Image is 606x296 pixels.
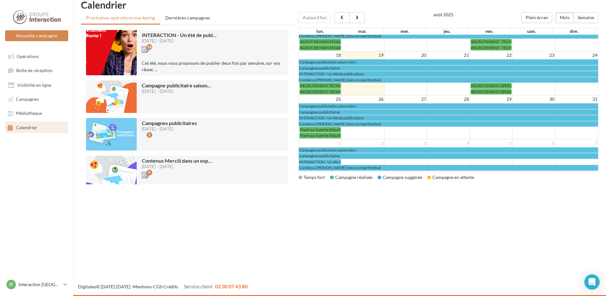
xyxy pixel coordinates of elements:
[16,125,37,130] span: Calendrier
[471,83,575,88] span: RECRUTEMENT OPERATEUR DE COMMANDE NUMERIQUE
[215,283,248,289] span: 02 30 07 43 80
[299,89,341,94] a: RECRUTEMENT TECHNICIEN (NE) EN LABORATOIRE
[213,32,217,38] span: ...
[470,95,513,103] td: 29
[513,95,555,103] td: 30
[86,15,155,20] span: Prochaines opérations marketing
[165,15,210,20] span: Dernières campagnes
[574,12,598,23] button: Semaine
[300,45,368,50] span: AGENT DE MAINTENANCE ITINÉRANT
[433,12,453,17] h2: août 2025
[147,132,152,138] div: 2
[299,159,364,164] span: INTERACTION - Un été de publications
[471,83,512,88] a: RECRUTEMENT OPERATEUR DE COMMANDE NUMERIQUE
[427,51,470,59] td: 21
[299,33,598,39] a: Contenus [PERSON_NAME] dans un esprit estival
[299,65,598,71] a: Campagnes publicitaires
[299,127,341,132] a: Flash sur la perte d'équilibre
[299,147,598,153] a: Campagne publicitaire saisonniers
[471,89,512,94] a: RECRUTEMENT OPERATEUR DE COMMANDE NUMERIQUE
[163,284,178,289] a: Crédits
[299,133,341,138] a: Flash sur la perte d'équilibre
[299,59,598,65] a: Campagne publicitaire saisonniers
[78,284,96,289] a: Digitaleo
[4,64,69,76] a: Boîte de réception
[470,51,513,59] td: 22
[427,174,474,181] div: Campagne en attente
[385,95,427,103] td: 27
[341,28,384,34] th: mar.
[299,83,341,88] a: RECRUTEMENT TECHNICIEN (NE) EN LABORATOIRE
[299,95,342,103] td: 25
[555,51,598,59] td: 24
[299,153,340,158] span: Campagnes publicitaires
[471,39,598,44] span: RECRUTEMENT - TECHNICIEN DE MAINTENANCE [GEOGRAPHIC_DATA]
[300,39,368,44] span: AGENT DE MAINTENANCE ITINÉRANT
[78,284,248,289] span: © [DATE]-[DATE] - - -
[142,39,217,43] div: [DATE] - [DATE]
[142,60,280,72] span: Cet été, nous vous proposons de publier deux fois par semaine, sur vos r&eac
[299,71,364,76] span: INTERACTION - Un été de publications
[142,32,217,38] span: INTERACTION - Un été de publ
[299,122,381,126] span: Contenus [PERSON_NAME] dans un esprit estival
[299,148,356,152] span: Campagne publicitaire saisonniers
[142,82,211,88] span: Campagne publicitaire saison
[299,104,356,108] span: Campagne publicitaire saisonniers
[299,28,341,34] th: lun.
[153,284,162,289] a: CGS
[299,12,331,23] button: Aujourd'hui
[427,95,470,103] td: 28
[299,77,598,83] a: Contenus [PERSON_NAME] dans un esprit estival
[142,120,197,126] span: Campagnes publicitaires
[300,133,347,138] span: Flash sur la perte d'équilibre
[299,109,598,115] a: Campagnes publicitaires
[9,281,13,288] span: IT
[426,28,468,34] th: jeu.
[378,174,422,181] div: Campagne suggérée
[4,50,69,62] a: Opérations
[299,33,381,38] span: Contenus [PERSON_NAME] dans un esprit estival
[300,127,347,132] span: Flash sur la perte d'équilibre
[471,89,575,94] span: RECRUTEMENT OPERATEUR DE COMMANDE NUMERIQUE
[471,39,512,44] a: RECRUTEMENT - TECHNICIEN DE MAINTENANCE [GEOGRAPHIC_DATA]
[555,95,598,103] td: 31
[299,45,341,50] a: AGENT DE MAINTENANCE ITINÉRANT
[299,39,341,44] a: AGENT DE MAINTENANCE ITINÉRANT
[299,153,598,159] a: Campagnes publicitaires
[342,95,384,103] td: 26
[299,165,598,170] a: Contenus [PERSON_NAME] dans un esprit estival
[427,139,470,147] td: 4
[4,93,69,105] a: Campagnes
[300,89,392,94] span: RECRUTEMENT TECHNICIEN (NE) EN LABORATOIRE
[5,30,68,41] button: Nouvelle campagne
[385,139,427,147] td: 3
[299,159,341,165] a: INTERACTION - Un été de publications
[17,82,51,88] span: Visibilité en ligne
[384,28,426,34] th: mer.
[342,139,384,147] td: 2
[147,170,152,175] div: 9
[142,89,211,93] div: [DATE] - [DATE]
[299,60,356,64] span: Campagne publicitaire saisonniers
[299,66,340,70] span: Campagnes publicitaires
[385,51,427,59] td: 20
[299,115,598,121] a: INTERACTION - Un été de publications
[584,274,600,290] div: Open Intercom Messenger
[556,12,574,23] button: Mois
[299,139,342,147] td: 1
[522,12,552,23] button: Plein écran
[553,28,595,34] th: dim.
[4,79,69,91] a: Visibilité en ligne
[299,51,342,59] td: 18
[5,278,68,291] a: IT Interaction [GEOGRAPHIC_DATA]
[471,45,512,50] a: RECRUTEMENT - TECHNICIEN DE MAINTENANCE [GEOGRAPHIC_DATA]
[16,96,39,102] span: Campagnes
[147,44,152,50] div: 14
[16,68,53,73] span: Boîte de réception
[208,158,212,164] span: ...
[299,103,598,109] a: Campagne publicitaire saisonniers
[142,127,197,131] div: [DATE] - [DATE]
[16,111,42,116] span: Médiathèque
[510,28,553,34] th: sam.
[4,107,69,119] a: Médiathèque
